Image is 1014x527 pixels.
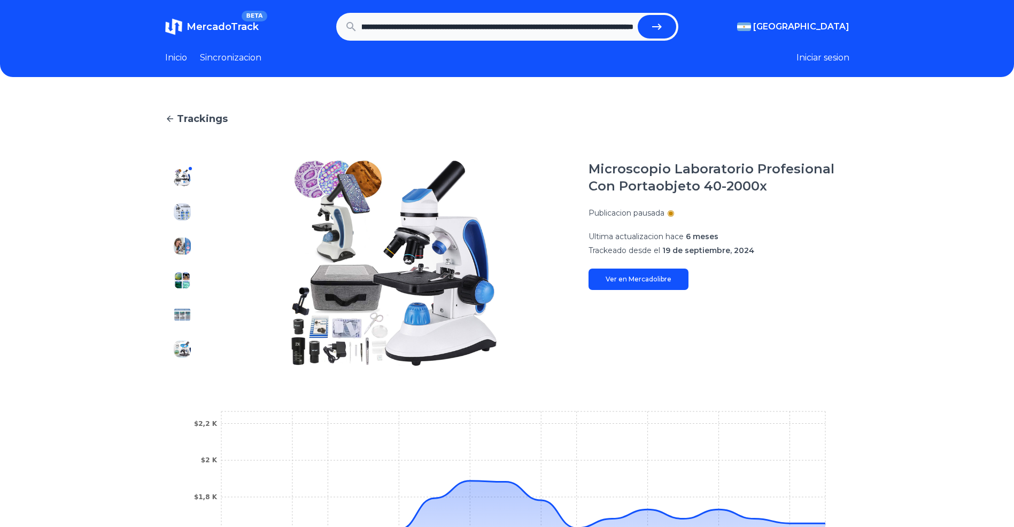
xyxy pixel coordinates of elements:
[165,111,849,126] a: Trackings
[686,232,718,241] span: 6 meses
[737,22,751,31] img: Argentina
[177,111,228,126] span: Trackings
[174,169,191,186] img: Microscopio Laboratorio Profesional Con Portaobjeto 40-2000x
[662,246,754,255] span: 19 de septiembre, 2024
[193,493,217,501] tspan: $1,8 K
[589,208,664,218] p: Publicacion pausada
[174,340,191,357] img: Microscopio Laboratorio Profesional Con Portaobjeto 40-2000x
[193,420,217,427] tspan: $2,2 K
[187,21,259,33] span: MercadoTrack
[589,232,684,241] span: Ultima actualizacion hace
[174,272,191,289] img: Microscopio Laboratorio Profesional Con Portaobjeto 40-2000x
[174,306,191,323] img: Microscopio Laboratorio Profesional Con Portaobjeto 40-2000x
[242,11,267,21] span: BETA
[221,161,567,366] img: Microscopio Laboratorio Profesional Con Portaobjeto 40-2000x
[165,51,187,64] a: Inicio
[174,203,191,220] img: Microscopio Laboratorio Profesional Con Portaobjeto 40-2000x
[174,238,191,255] img: Microscopio Laboratorio Profesional Con Portaobjeto 40-2000x
[753,20,849,33] span: [GEOGRAPHIC_DATA]
[796,51,849,64] button: Iniciar sesion
[200,51,261,64] a: Sincronizacion
[589,161,849,195] h1: Microscopio Laboratorio Profesional Con Portaobjeto 40-2000x
[589,246,660,255] span: Trackeado desde el
[165,18,259,35] a: MercadoTrackBETA
[200,456,217,464] tspan: $2 K
[165,18,182,35] img: MercadoTrack
[589,269,688,290] a: Ver en Mercadolibre
[737,20,849,33] button: [GEOGRAPHIC_DATA]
